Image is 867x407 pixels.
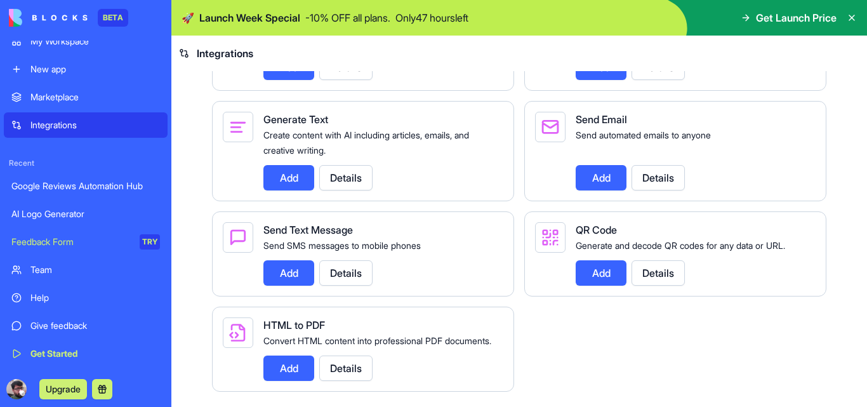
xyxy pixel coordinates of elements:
[4,158,168,168] span: Recent
[4,285,168,310] a: Help
[13,147,241,172] input: Title
[8,5,32,29] button: go back
[30,347,160,360] div: Get Started
[11,180,160,192] div: Google Reviews Automation Hub
[98,9,128,27] div: BETA
[263,335,491,346] span: Convert HTML content into professional PDF documents.
[263,130,469,156] span: Create content with AI including articles, emails, and creative writing.
[4,341,168,366] a: Get Started
[9,9,88,27] img: logo
[9,9,128,27] a: BETA
[13,198,241,265] textarea: Description
[13,131,241,144] label: Title
[632,165,685,190] button: Details
[263,356,314,381] button: Add
[632,260,685,286] button: Details
[4,201,168,227] a: AI Logo Generator
[4,112,168,138] a: Integrations
[39,382,87,395] a: Upgrade
[576,130,711,140] span: Send automated emails to anyone
[756,10,837,25] span: Get Launch Price
[30,264,160,276] div: Team
[79,380,175,406] button: Create ticket
[319,356,373,381] button: Details
[576,240,785,251] span: Generate and decode QR codes for any data or URL.
[30,91,160,103] div: Marketplace
[13,326,241,340] label: Root cause
[30,319,160,332] div: Give feedback
[13,48,241,61] label: Get notified by email
[4,57,168,82] a: New app
[103,6,154,28] h1: Tickets
[182,10,194,25] span: 🚀
[6,379,27,399] img: ACg8ocJL3eVXGE1PXyw-LV_IV88h220QTtwKfdWoWVCnxmI7ngrSR10=s96-c
[11,208,160,220] div: AI Logo Generator
[4,173,168,199] a: Google Reviews Automation Hub
[13,342,241,368] input: Root cause
[13,94,241,121] p: Replies and ticket updates will be sent to this email
[140,234,160,250] div: TRY
[4,84,168,110] a: Marketplace
[30,291,160,304] div: Help
[576,113,627,126] span: Send Email
[263,224,353,236] span: Send Text Message
[13,63,241,89] input: Get notified by email
[223,6,246,29] div: Close
[319,165,373,190] button: Details
[30,119,160,131] div: Integrations
[576,224,617,236] span: QR Code
[13,291,241,316] input: Platforms
[199,10,300,25] span: Launch Week Special
[30,35,160,48] div: My Workspace
[576,260,626,286] button: Add
[305,10,390,25] p: - 10 % OFF all plans.
[319,260,373,286] button: Details
[4,229,168,255] a: Feedback FormTRY
[11,236,131,248] div: Feedback Form
[13,182,241,196] label: Description
[576,165,626,190] button: Add
[4,257,168,283] a: Team
[263,319,325,331] span: HTML to PDF
[263,260,314,286] button: Add
[263,113,328,126] span: Generate Text
[13,275,241,288] label: Platforms
[197,46,253,61] span: Integrations
[30,63,160,76] div: New app
[395,10,468,25] p: Only 47 hours left
[263,240,421,251] span: Send SMS messages to mobile phones
[39,379,87,399] button: Upgrade
[263,165,314,190] button: Add
[4,29,168,54] a: My Workspace
[4,313,168,338] a: Give feedback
